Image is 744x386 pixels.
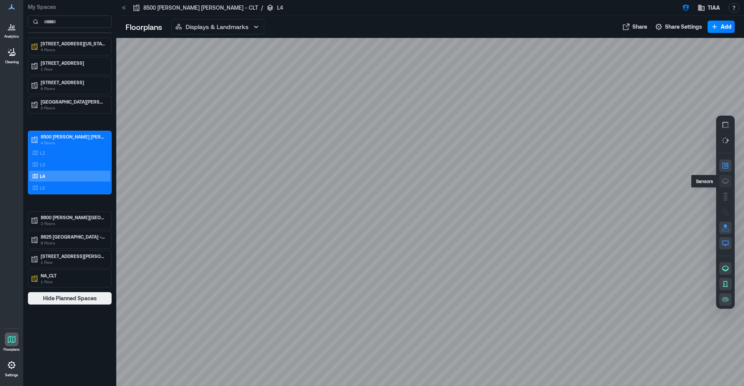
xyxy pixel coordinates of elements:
[277,4,283,12] p: L4
[41,105,106,111] p: 2 Floors
[41,85,106,92] p: 6 Floors
[40,161,45,168] p: L3
[261,4,263,12] p: /
[40,150,45,156] p: L2
[2,356,21,380] a: Settings
[41,47,106,53] p: 4 Floors
[695,2,722,14] button: TIAA
[41,279,106,285] p: 1 Floor
[41,272,106,279] p: NA_CLT
[41,140,106,146] p: 4 Floors
[143,4,258,12] p: 8500 [PERSON_NAME] [PERSON_NAME] - CLT
[632,23,647,31] span: Share
[43,294,97,302] span: Hide Planned Spaces
[2,43,21,67] a: Cleaning
[41,214,106,220] p: 8600 [PERSON_NAME][GEOGRAPHIC_DATA][PERSON_NAME] - CLT
[41,133,106,140] p: 8500 [PERSON_NAME] [PERSON_NAME] - CLT
[665,23,702,31] span: Share Settings
[41,234,106,240] p: 8625 [GEOGRAPHIC_DATA] - CLT
[171,19,264,35] button: Displays & Landmarks
[40,185,45,191] p: L5
[2,17,21,41] a: Analytics
[3,347,20,352] p: Floorplans
[5,373,18,377] p: Settings
[1,330,22,354] a: Floorplans
[41,99,106,105] p: [GEOGRAPHIC_DATA][PERSON_NAME][PERSON_NAME] - CLT
[41,66,106,72] p: 1 Floor
[653,21,704,33] button: Share Settings
[41,253,106,259] p: [STREET_ADDRESS][PERSON_NAME][PERSON_NAME]
[40,173,45,179] p: L4
[708,4,720,12] span: TIAA
[41,60,106,66] p: [STREET_ADDRESS]
[28,3,112,11] p: My Spaces
[620,21,649,33] button: Share
[708,21,735,33] button: Add
[41,220,106,227] p: 2 Floors
[41,40,106,47] p: [STREET_ADDRESS][US_STATE]
[41,240,106,246] p: 6 Floors
[186,22,248,31] p: Displays & Landmarks
[4,34,19,39] p: Analytics
[28,292,112,305] button: Hide Planned Spaces
[41,79,106,85] p: [STREET_ADDRESS]
[5,60,19,64] p: Cleaning
[41,259,106,265] p: 1 Floor
[126,21,162,32] p: Floorplans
